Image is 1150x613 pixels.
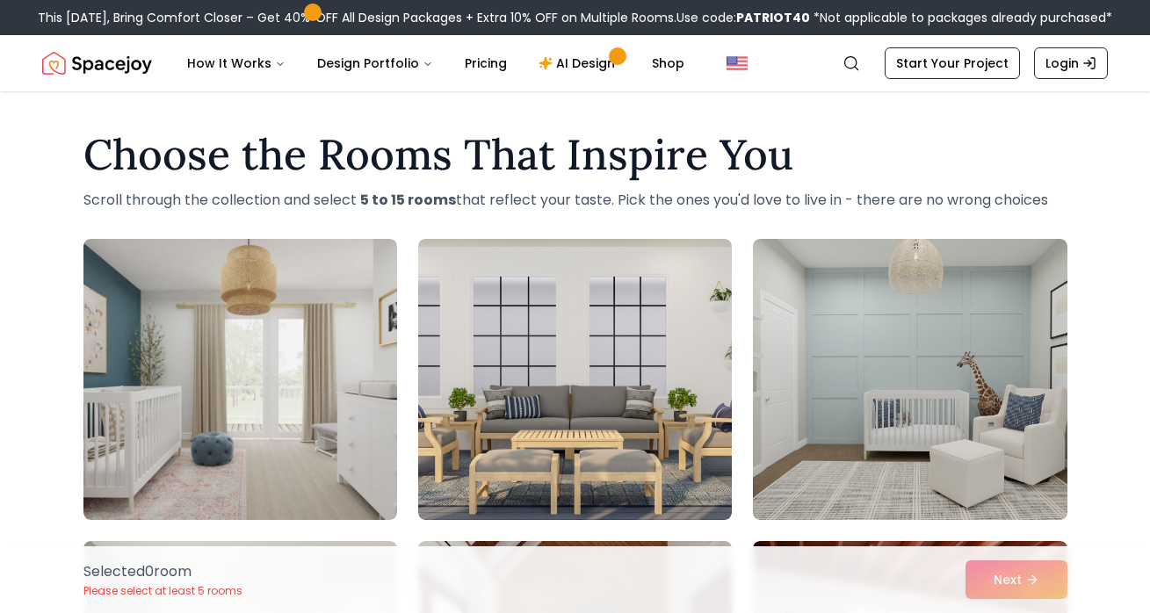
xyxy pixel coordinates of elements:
[83,561,242,582] p: Selected 0 room
[451,46,521,81] a: Pricing
[753,239,1067,520] img: Room room-3
[38,9,1112,26] div: This [DATE], Bring Comfort Closer – Get 40% OFF All Design Packages + Extra 10% OFF on Multiple R...
[418,239,732,520] img: Room room-2
[524,46,634,81] a: AI Design
[885,47,1020,79] a: Start Your Project
[727,53,748,74] img: United States
[303,46,447,81] button: Design Portfolio
[360,190,456,210] strong: 5 to 15 rooms
[83,584,242,598] p: Please select at least 5 rooms
[83,239,397,520] img: Room room-1
[42,46,152,81] a: Spacejoy
[42,35,1108,91] nav: Global
[83,133,1067,176] h1: Choose the Rooms That Inspire You
[83,190,1067,211] p: Scroll through the collection and select that reflect your taste. Pick the ones you'd love to liv...
[676,9,810,26] span: Use code:
[736,9,810,26] b: PATRIOT40
[42,46,152,81] img: Spacejoy Logo
[638,46,698,81] a: Shop
[173,46,300,81] button: How It Works
[173,46,698,81] nav: Main
[810,9,1112,26] span: *Not applicable to packages already purchased*
[1034,47,1108,79] a: Login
